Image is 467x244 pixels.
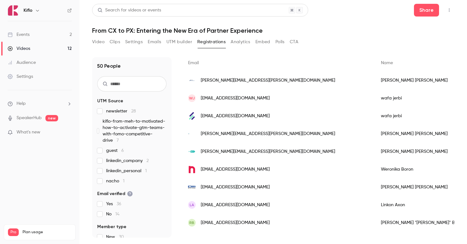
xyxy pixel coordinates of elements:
span: [EMAIL_ADDRESS][DOMAIN_NAME] [201,220,270,226]
button: Top Bar Actions [444,5,454,15]
div: Audience [8,59,36,66]
button: Emails [148,37,161,47]
span: No [106,211,119,217]
span: Plan usage [23,230,71,235]
span: guest [106,147,124,154]
img: detectronic.org [188,183,196,191]
button: Embed [255,37,270,47]
iframe: Noticeable Trigger [64,130,72,135]
span: Name [381,61,393,65]
h6: Kiflo [24,7,32,14]
li: help-dropdown-opener [8,100,72,107]
span: linkedin_personal [106,168,147,174]
span: [EMAIL_ADDRESS] [201,237,237,244]
span: RB [189,220,194,226]
span: LA [190,202,194,208]
div: Search for videos or events [98,7,161,14]
div: Videos [8,45,30,52]
span: Help [17,100,26,107]
span: [EMAIL_ADDRESS][DOMAIN_NAME] [201,202,270,208]
img: expensepoint.com [188,133,196,134]
span: 6 [121,148,124,153]
img: partner-perspectives.com [188,77,196,84]
span: 36 [117,202,121,206]
a: SpeakerHub [17,115,42,121]
span: kiflo-from-meh-to-motivated-how-to-activate-gtm-teams-with-fomo-competitive-drive [103,118,166,144]
span: UTM Source [97,98,123,104]
button: Analytics [231,37,250,47]
span: [PERSON_NAME][EMAIL_ADDRESS][PERSON_NAME][DOMAIN_NAME] [201,77,335,84]
img: Kiflo [8,5,18,16]
button: Video [92,37,105,47]
span: 1 [123,179,125,183]
div: Events [8,31,30,38]
button: Clips [110,37,120,47]
img: mymetasoftware.com [188,148,196,155]
span: nacho [106,178,125,184]
span: 14 [115,212,119,216]
span: New [106,234,124,240]
span: [EMAIL_ADDRESS][DOMAIN_NAME] [201,166,270,173]
span: linkedin_company [106,158,149,164]
span: wj [189,95,195,101]
span: 28 [131,109,136,113]
span: [EMAIL_ADDRESS][DOMAIN_NAME] [201,184,270,191]
span: [PERSON_NAME][EMAIL_ADDRESS][PERSON_NAME][DOMAIN_NAME] [201,148,335,155]
span: 30 [119,235,124,239]
img: ekyo.app [188,112,196,120]
h1: From CX to PX: Entering the New Era of Partner Experience [92,27,454,34]
button: Share [414,4,439,17]
span: Yes [106,201,121,207]
span: newsletter [106,108,136,114]
button: CTA [290,37,298,47]
button: UTM builder [166,37,192,47]
h1: 50 People [97,62,121,70]
span: Member type [97,224,126,230]
span: What's new [17,129,40,136]
button: Settings [125,37,143,47]
button: Registrations [197,37,226,47]
span: [PERSON_NAME][EMAIL_ADDRESS][PERSON_NAME][DOMAIN_NAME] [201,131,335,137]
span: [EMAIL_ADDRESS][DOMAIN_NAME] [201,113,270,119]
span: new [45,115,58,121]
span: [EMAIL_ADDRESS][DOMAIN_NAME] [201,95,270,102]
div: Settings [8,73,33,80]
img: neople.io [188,166,196,173]
button: Polls [275,37,285,47]
span: 2 [146,159,149,163]
span: Email verified [97,191,133,197]
span: 1 [145,169,147,173]
span: Email [188,61,199,65]
span: Pro [8,228,19,236]
span: 7 [117,138,119,143]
